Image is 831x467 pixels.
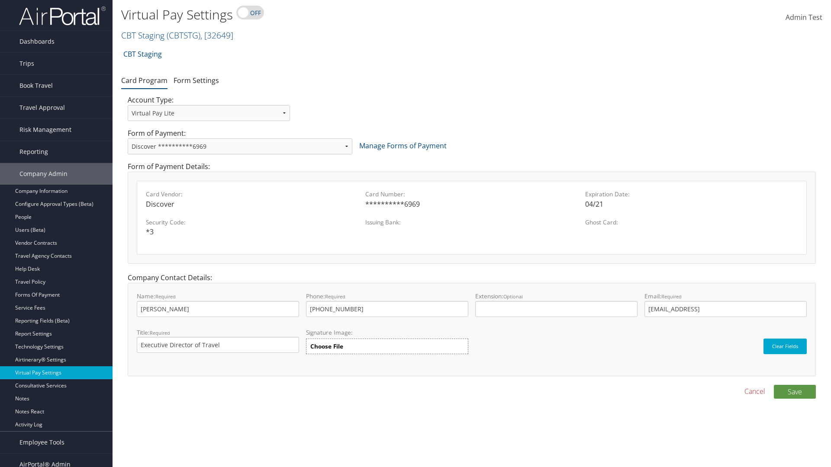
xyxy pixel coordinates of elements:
label: Signature Image: [306,328,468,339]
small: Required [155,293,176,300]
a: CBT Staging [123,45,162,63]
span: Trips [19,53,34,74]
div: Form of Payment Details: [121,161,822,272]
a: Form Settings [174,76,219,85]
div: Form of Payment: [121,128,822,161]
small: Required [325,293,345,300]
div: Discover [146,199,358,209]
label: Title: [137,328,299,353]
div: 04/21 [585,199,798,209]
span: , [ 32649 ] [200,29,233,41]
img: airportal-logo.png [19,6,106,26]
button: Save [774,385,816,399]
span: Admin Test [786,13,822,22]
input: Name:Required [137,301,299,317]
input: Extension:Optional [475,301,638,317]
h1: Virtual Pay Settings [121,6,589,24]
small: Optional [503,293,523,300]
span: Travel Approval [19,97,65,118]
label: Issuing Bank: [365,218,578,227]
label: Name: [137,292,299,317]
span: Reporting [19,141,48,163]
a: Admin Test [786,4,822,31]
a: Card Program [121,76,167,85]
a: Manage Forms of Payment [359,141,447,150]
span: Risk Management [19,119,71,141]
label: Choose File [306,339,468,354]
div: Account Type: [121,95,296,128]
a: CBT Staging [121,29,233,41]
small: Required [661,293,682,300]
small: Required [150,329,170,336]
label: Email: [644,292,807,317]
span: Employee Tools [19,432,64,453]
a: Cancel [744,386,765,397]
label: Card Number: [365,190,578,198]
label: Card Vendor: [146,190,358,198]
input: Email:Required [644,301,807,317]
span: Dashboards [19,31,55,52]
label: Extension: [475,292,638,317]
label: Ghost Card: [585,218,798,227]
input: Title:Required [137,337,299,353]
label: Phone: [306,292,468,317]
div: Company Contact Details: [121,272,822,384]
button: Clear Fields [763,339,807,354]
span: Company Admin [19,163,68,185]
label: Expiration Date: [585,190,798,198]
input: Phone:Required [306,301,468,317]
span: ( CBTSTG ) [167,29,200,41]
span: Book Travel [19,75,53,96]
label: Security Code: [146,218,358,227]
